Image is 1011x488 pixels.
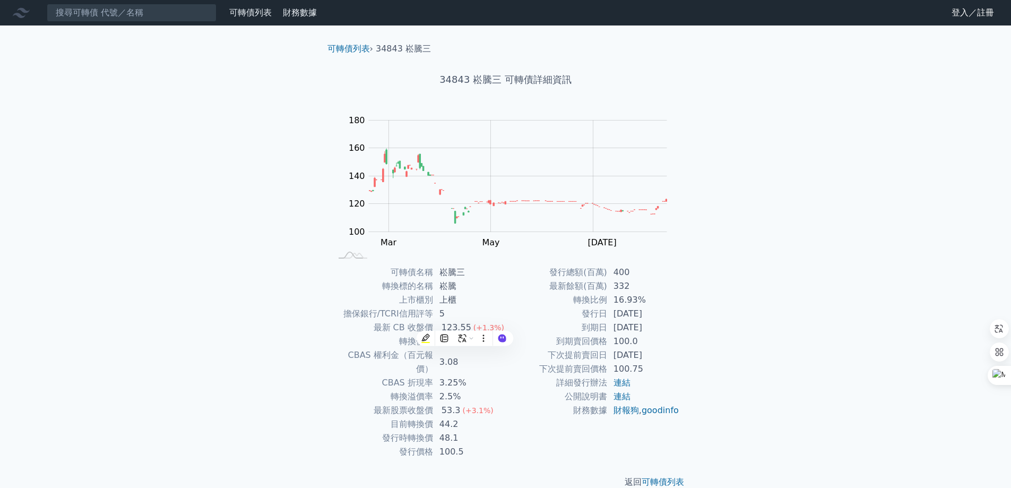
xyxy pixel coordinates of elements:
[439,321,473,335] div: 123.55
[332,390,433,404] td: 轉換溢價率
[433,376,506,390] td: 3.25%
[433,293,506,307] td: 上櫃
[607,307,680,321] td: [DATE]
[433,348,506,376] td: 3.08
[958,437,1011,488] iframe: Chat Widget
[506,335,607,348] td: 到期賣回價格
[943,4,1003,21] a: 登入／註冊
[462,406,493,415] span: (+3.1%)
[319,72,693,87] h1: 34843 崧騰三 可轉債詳細資訊
[283,7,317,18] a: 財務數據
[439,404,463,417] div: 53.3
[349,115,365,125] tspan: 180
[433,279,506,293] td: 崧騰
[332,266,433,279] td: 可轉債名稱
[349,171,365,181] tspan: 140
[47,4,217,22] input: 搜尋可轉債 代號／名稱
[349,143,365,153] tspan: 160
[613,405,639,415] a: 財報狗
[506,266,607,279] td: 發行總額(百萬)
[327,42,373,55] li: ›
[332,431,433,445] td: 發行時轉換價
[506,293,607,307] td: 轉換比例
[607,348,680,362] td: [DATE]
[506,279,607,293] td: 最新餘額(百萬)
[607,335,680,348] td: 100.0
[349,199,365,209] tspan: 120
[229,7,272,18] a: 可轉債列表
[642,405,679,415] a: goodinfo
[349,227,365,237] tspan: 100
[506,404,607,417] td: 財務數據
[433,431,506,445] td: 48.1
[607,404,680,417] td: ,
[613,391,630,401] a: 連結
[433,417,506,431] td: 44.2
[332,348,433,376] td: CBAS 權利金（百元報價）
[332,279,433,293] td: 轉換標的名稱
[506,307,607,321] td: 發行日
[433,266,506,279] td: 崧騰三
[958,437,1011,488] div: 聊天小工具
[343,115,683,247] g: Chart
[588,237,617,247] tspan: [DATE]
[506,362,607,376] td: 下次提前賣回價格
[332,335,433,348] td: 轉換價值
[332,293,433,307] td: 上市櫃別
[381,237,397,247] tspan: Mar
[506,321,607,335] td: 到期日
[433,390,506,404] td: 2.5%
[327,44,370,54] a: 可轉債列表
[332,404,433,417] td: 最新股票收盤價
[332,321,433,335] td: 最新 CB 收盤價
[473,323,504,332] span: (+1.3%)
[607,362,680,376] td: 100.75
[376,42,431,55] li: 34843 崧騰三
[506,348,607,362] td: 下次提前賣回日
[332,445,433,459] td: 發行價格
[607,279,680,293] td: 332
[506,376,607,390] td: 詳細發行辦法
[613,378,630,388] a: 連結
[642,477,684,487] a: 可轉債列表
[506,390,607,404] td: 公開說明書
[607,293,680,307] td: 16.93%
[433,307,506,321] td: 5
[607,321,680,335] td: [DATE]
[332,307,433,321] td: 擔保銀行/TCRI信用評等
[332,376,433,390] td: CBAS 折現率
[332,417,433,431] td: 目前轉換價
[433,445,506,459] td: 100.5
[482,237,499,247] tspan: May
[607,266,680,279] td: 400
